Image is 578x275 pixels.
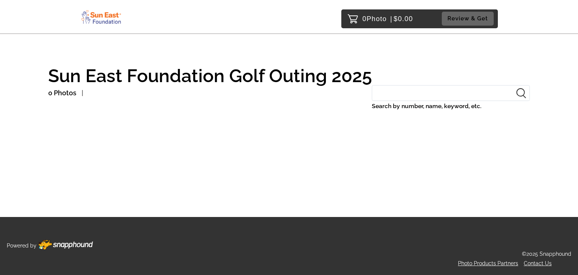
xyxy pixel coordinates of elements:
[48,66,530,85] h1: Sun East Foundation Golf Outing 2025
[524,260,552,266] a: Contact Us
[48,87,76,99] p: 0 Photos
[38,240,93,250] img: Footer
[522,249,571,259] p: ©2025 Snapphound
[442,12,496,26] a: Review & Get
[367,13,387,25] span: Photo
[390,15,392,23] span: |
[7,241,37,251] p: Powered by
[442,12,494,26] button: Review & Get
[362,13,413,25] p: 0 $0.00
[372,101,530,112] label: Search by number, name, keyword, etc.
[80,8,122,25] img: Snapphound Logo
[458,260,518,266] a: Photo Products Partners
